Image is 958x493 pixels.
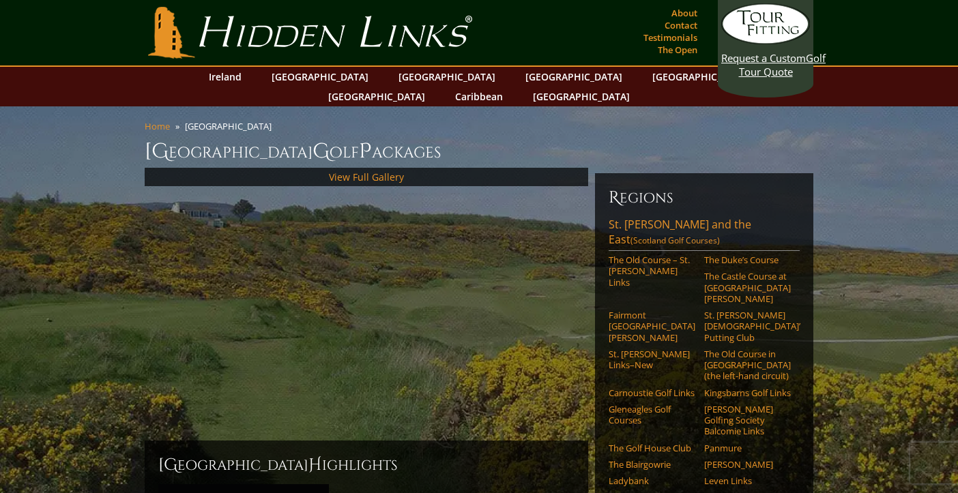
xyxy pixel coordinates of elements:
[609,459,695,470] a: The Blairgowrie
[321,87,432,106] a: [GEOGRAPHIC_DATA]
[609,387,695,398] a: Carnoustie Golf Links
[704,348,791,382] a: The Old Course in [GEOGRAPHIC_DATA] (the left-hand circuit)
[609,404,695,426] a: Gleneagles Golf Courses
[721,3,810,78] a: Request a CustomGolf Tour Quote
[609,348,695,371] a: St. [PERSON_NAME] Links–New
[668,3,701,23] a: About
[308,454,322,476] span: H
[704,443,791,453] a: Panmure
[392,67,502,87] a: [GEOGRAPHIC_DATA]
[609,475,695,486] a: Ladybank
[202,67,248,87] a: Ireland
[145,120,170,132] a: Home
[640,28,701,47] a: Testimonials
[630,235,720,246] span: (Scotland Golf Courses)
[313,138,330,165] span: G
[609,310,695,343] a: Fairmont [GEOGRAPHIC_DATA][PERSON_NAME]
[704,271,791,304] a: The Castle Course at [GEOGRAPHIC_DATA][PERSON_NAME]
[704,459,791,470] a: [PERSON_NAME]
[654,40,701,59] a: The Open
[609,254,695,288] a: The Old Course – St. [PERSON_NAME] Links
[609,217,800,251] a: St. [PERSON_NAME] and the East(Scotland Golf Courses)
[704,475,791,486] a: Leven Links
[265,67,375,87] a: [GEOGRAPHIC_DATA]
[661,16,701,35] a: Contact
[704,404,791,437] a: [PERSON_NAME] Golfing Society Balcomie Links
[519,67,629,87] a: [GEOGRAPHIC_DATA]
[526,87,637,106] a: [GEOGRAPHIC_DATA]
[704,310,791,343] a: St. [PERSON_NAME] [DEMOGRAPHIC_DATA]’ Putting Club
[704,387,791,398] a: Kingsbarns Golf Links
[145,138,813,165] h1: [GEOGRAPHIC_DATA] olf ackages
[448,87,510,106] a: Caribbean
[645,67,756,87] a: [GEOGRAPHIC_DATA]
[609,187,800,209] h6: Regions
[721,51,806,65] span: Request a Custom
[359,138,372,165] span: P
[329,170,404,183] a: View Full Gallery
[704,254,791,265] a: The Duke’s Course
[609,443,695,453] a: The Golf House Club
[185,120,277,132] li: [GEOGRAPHIC_DATA]
[158,454,575,476] h2: [GEOGRAPHIC_DATA] ighlights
